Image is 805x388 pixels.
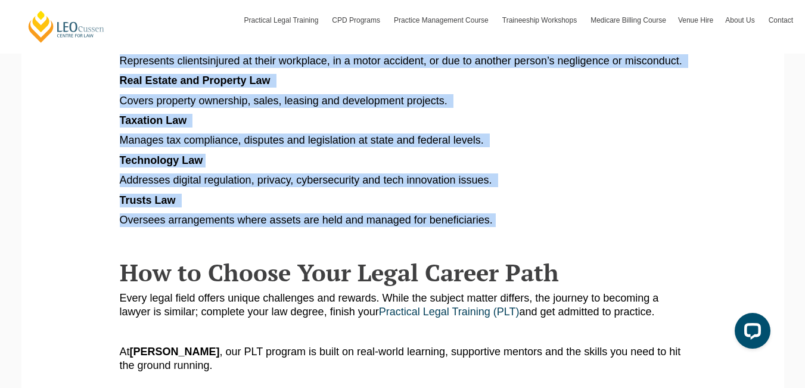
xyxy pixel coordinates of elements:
span: Represents clients [120,55,208,67]
a: About Us [719,3,762,38]
span: [PERSON_NAME] [130,346,220,358]
a: Contact [763,3,799,38]
span: Covers property ownership, sales, leasing and development projects. [120,95,447,107]
a: Practical Legal Training (PLT) [379,306,520,318]
a: Venue Hire [672,3,719,38]
a: Practical Legal Training [238,3,327,38]
strong: Technology Law [120,154,203,166]
a: Traineeship Workshops [496,3,585,38]
a: CPD Programs [326,3,388,38]
span: Taxation Law [120,114,187,126]
span: Real Estate and Property Law [120,75,271,86]
span: How to Choose Your Legal Career Path [120,256,559,288]
span: Manages tax compliance, disputes and legislation at state and federal levels. [120,134,484,146]
span: At [120,346,130,358]
a: Medicare Billing Course [585,3,672,38]
span: Addresses digital regulation, privacy, cybersecurity and tech innovation issues. [120,174,492,186]
span: Trusts Law [120,194,176,206]
a: [PERSON_NAME] Centre for Law [27,10,106,44]
span: , our PLT program is built on real-world learning, supportive mentors and the skills you need to ... [120,346,681,371]
span: Oversees arrangements where assets are held and managed for beneficiaries. [120,214,493,226]
iframe: LiveChat chat widget [725,308,775,358]
span: Every legal field offers unique challenges and rewards. While the subject matter differs, the jou... [120,292,659,318]
span: injured at their workplace, in a motor accident, or due to another person’s negligence or miscond... [208,55,682,67]
a: Practice Management Course [388,3,496,38]
span: and get admitted to practice. [519,306,654,318]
